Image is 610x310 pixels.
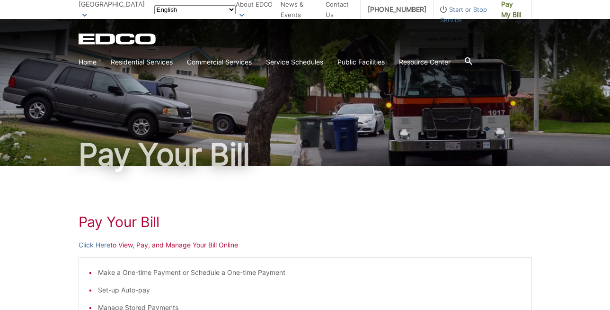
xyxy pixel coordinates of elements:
[266,57,323,67] a: Service Schedules
[187,57,252,67] a: Commercial Services
[154,5,236,14] select: Select a language
[79,240,532,250] p: to View, Pay, and Manage Your Bill Online
[79,139,532,170] h1: Pay Your Bill
[98,267,522,278] li: Make a One-time Payment or Schedule a One-time Payment
[98,285,522,295] li: Set-up Auto-pay
[79,213,532,230] h1: Pay Your Bill
[79,57,97,67] a: Home
[399,57,451,67] a: Resource Center
[111,57,173,67] a: Residential Services
[337,57,385,67] a: Public Facilities
[79,33,157,45] a: EDCD logo. Return to the homepage.
[79,240,110,250] a: Click Here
